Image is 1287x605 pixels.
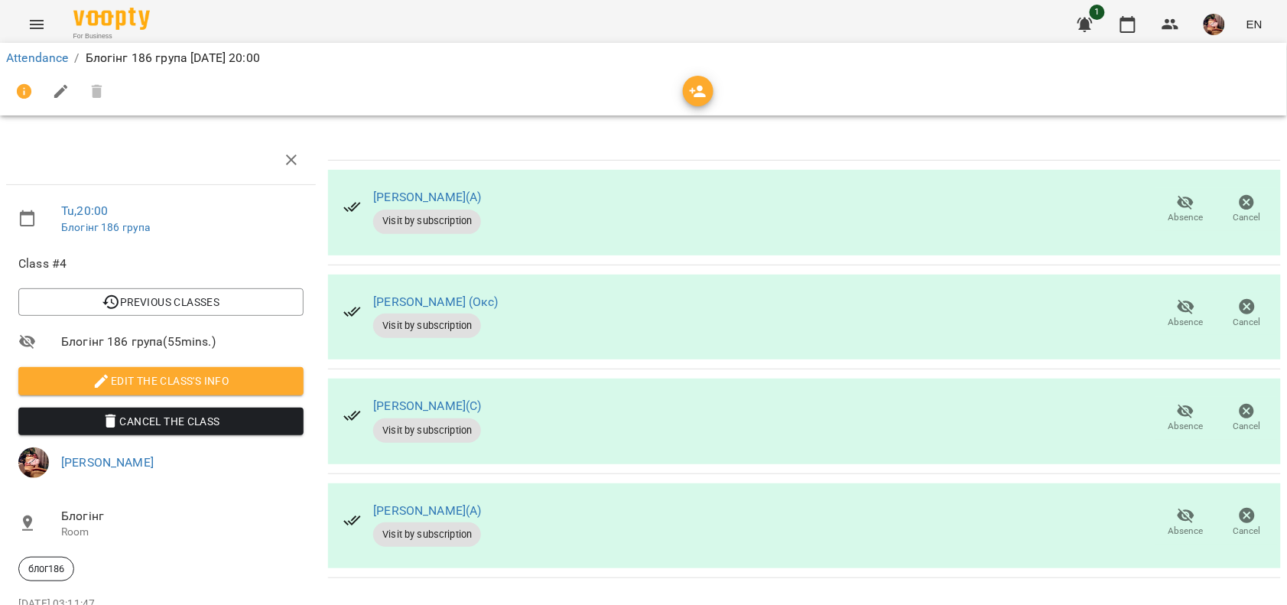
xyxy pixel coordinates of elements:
button: Previous Classes [18,288,304,316]
span: Absence [1168,316,1204,329]
a: [PERSON_NAME] (Окс) [373,294,498,309]
button: Cancel [1217,502,1278,545]
span: Блогінг 186 група ( 55 mins. ) [61,333,304,351]
nav: breadcrumb [6,49,1281,67]
span: 1 [1090,5,1105,20]
button: Absence [1155,397,1217,440]
button: Absence [1155,188,1217,231]
a: Attendance [6,50,68,65]
button: Menu [18,6,55,43]
p: Room [61,525,304,540]
button: Absence [1155,292,1217,335]
span: Visit by subscription [373,424,481,437]
span: Class #4 [18,255,304,273]
div: блог186 [18,557,74,581]
span: Cancel [1233,420,1261,433]
a: [PERSON_NAME] [61,455,154,470]
a: [PERSON_NAME](А) [373,190,481,204]
p: Блогінг 186 група [DATE] 20:00 [86,49,260,67]
span: Visit by subscription [373,214,481,228]
li: / [74,49,79,67]
span: EN [1246,16,1263,32]
span: Absence [1168,420,1204,433]
button: EN [1240,10,1269,38]
img: Voopty Logo [73,8,150,30]
img: 2a048b25d2e557de8b1a299ceab23d88.jpg [18,447,49,478]
span: Visit by subscription [373,528,481,542]
span: For Business [73,31,150,41]
span: Блогінг [61,507,304,525]
button: Cancel [1217,188,1278,231]
button: Absence [1155,502,1217,545]
span: Edit the class's Info [31,372,291,390]
span: Visit by subscription [373,319,481,333]
span: Cancel [1233,316,1261,329]
a: Tu , 20:00 [61,203,108,218]
button: Edit the class's Info [18,367,304,395]
button: Cancel [1217,292,1278,335]
a: Блогінг 186 група [61,221,151,233]
a: [PERSON_NAME](А) [373,503,481,518]
span: Absence [1168,211,1204,224]
span: Cancel the class [31,412,291,431]
button: Cancel [1217,397,1278,440]
button: Cancel the class [18,408,304,435]
span: Previous Classes [31,293,291,311]
img: 2a048b25d2e557de8b1a299ceab23d88.jpg [1204,14,1225,35]
span: блог186 [19,562,73,576]
span: Cancel [1233,525,1261,538]
a: [PERSON_NAME](С) [373,398,481,413]
span: Absence [1168,525,1204,538]
span: Cancel [1233,211,1261,224]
